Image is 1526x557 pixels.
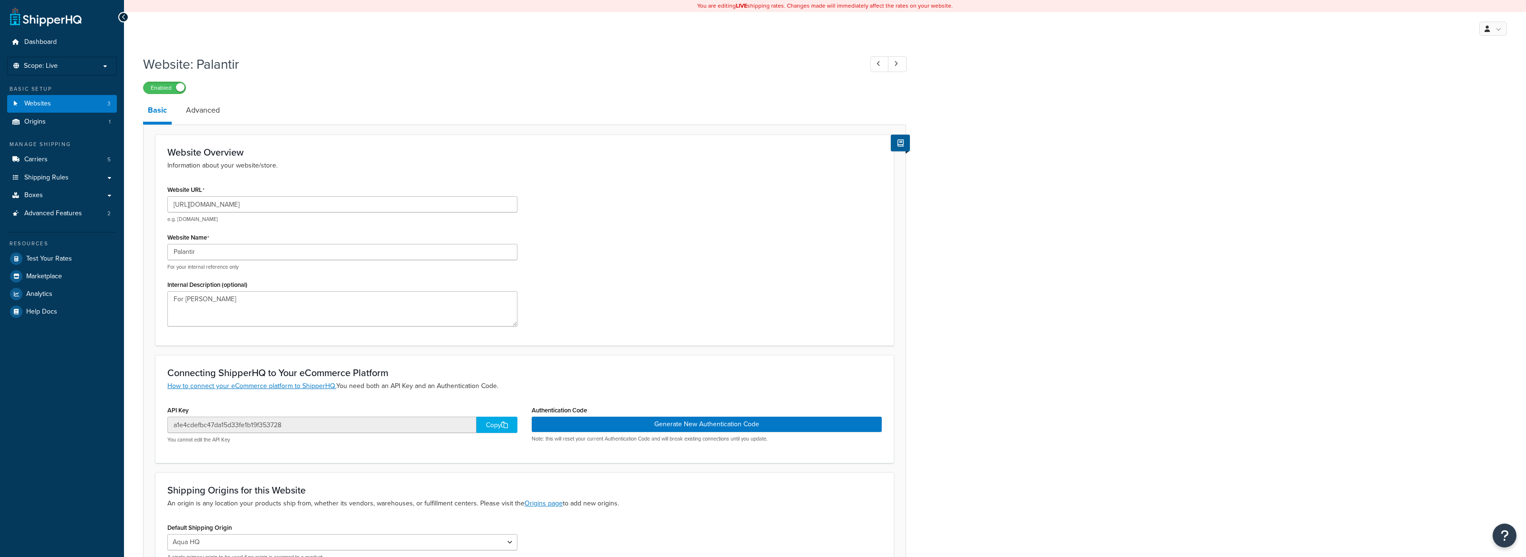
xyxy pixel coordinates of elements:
span: Scope: Live [24,62,58,70]
span: Marketplace [26,273,62,281]
span: Help Docs [26,308,57,316]
a: Previous Record [870,56,889,72]
span: 2 [107,210,111,218]
a: Origins page [525,498,563,508]
span: Analytics [26,290,52,298]
span: Origins [24,118,46,126]
a: Shipping Rules [7,169,117,187]
li: Carriers [7,151,117,168]
span: Boxes [24,191,43,200]
span: Test Your Rates [26,255,72,263]
button: Generate New Authentication Code [532,417,882,432]
a: Basic [143,99,172,125]
a: Test Your Rates [7,250,117,267]
a: Advanced Features2 [7,205,117,222]
label: Enabled [144,82,186,94]
p: Note: this will reset your current Authentication Code and will break existing connections until ... [532,435,882,442]
span: Carriers [24,156,48,164]
a: Dashboard [7,33,117,51]
a: Next Record [888,56,907,72]
a: Help Docs [7,303,117,320]
label: Website Name [167,234,209,242]
a: Websites3 [7,95,117,113]
textarea: For [PERSON_NAME] [167,291,517,326]
a: Advanced [181,99,225,122]
span: 1 [109,118,111,126]
li: Websites [7,95,117,113]
p: e.g. [DOMAIN_NAME] [167,216,517,223]
label: Default Shipping Origin [167,524,232,531]
p: You need both an API Key and an Authentication Code. [167,381,882,391]
span: 3 [107,100,111,108]
p: An origin is any location your products ship from, whether its vendors, warehouses, or fulfillmen... [167,498,882,509]
div: Basic Setup [7,85,117,93]
h3: Website Overview [167,147,882,158]
a: How to connect your eCommerce platform to ShipperHQ. [167,381,336,391]
a: Boxes [7,187,117,204]
a: Analytics [7,285,117,303]
div: Copy [476,417,517,433]
span: Websites [24,100,51,108]
p: Information about your website/store. [167,160,882,171]
li: Advanced Features [7,205,117,222]
span: 5 [107,156,111,164]
button: Show Help Docs [891,135,910,151]
b: LIVE [736,1,747,10]
a: Origins1 [7,113,117,131]
p: For your internal reference only [167,263,517,271]
div: Resources [7,240,117,248]
h3: Shipping Origins for this Website [167,485,882,495]
span: Dashboard [24,38,57,46]
span: Advanced Features [24,210,82,218]
button: Open Resource Center [1493,524,1516,547]
label: Website URL [167,186,205,194]
h1: Website: Palantir [143,55,853,74]
a: Carriers5 [7,151,117,168]
span: Shipping Rules [24,174,69,182]
div: Manage Shipping [7,140,117,148]
label: Authentication Code [532,407,587,414]
li: Origins [7,113,117,131]
a: Marketplace [7,268,117,285]
label: Internal Description (optional) [167,281,247,288]
label: API Key [167,407,189,414]
h3: Connecting ShipperHQ to Your eCommerce Platform [167,368,882,378]
p: You cannot edit the API Key [167,436,517,443]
